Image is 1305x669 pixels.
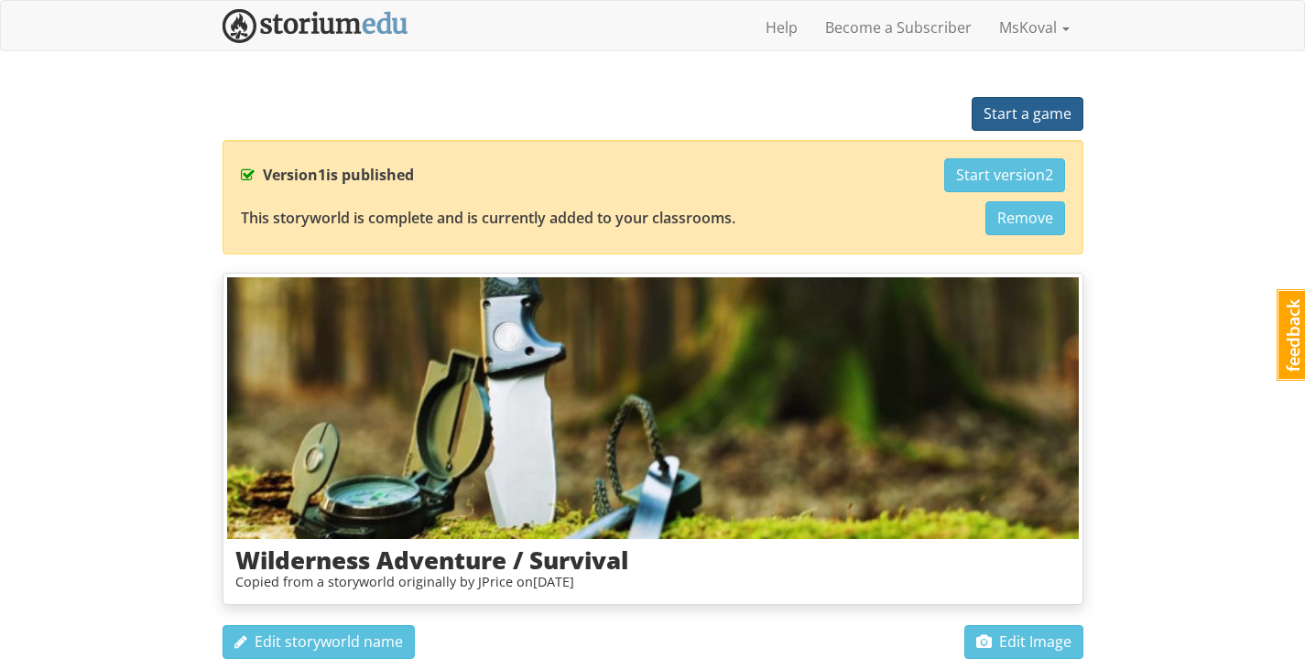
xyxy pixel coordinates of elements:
a: Help [752,5,811,50]
button: Start version2 [944,158,1065,192]
span: Version 1 is published [241,165,414,185]
span: Start version 2 [956,165,1053,185]
span: Edit Image [976,631,1071,652]
p: This storyworld is complete and is currently added to your classrooms. [241,208,735,229]
button: Edit Image [964,625,1083,659]
img: jhptzdg5o2kxi3cbdpx8.jpg [227,277,1079,539]
span: Edit storyworld name [234,631,403,652]
button: Remove [985,201,1065,235]
button: Edit storyworld name [223,625,415,659]
span: Remove [997,208,1053,228]
h3: Wilderness Adventure / Survival [235,547,1071,574]
a: MsKoval [985,5,1083,50]
button: Start a game [972,97,1083,131]
span: Start a game [984,103,1071,124]
div: Copied from a storyworld originally by JPrice on [DATE] [235,573,1071,592]
a: Become a Subscriber [811,5,985,50]
img: StoriumEDU [223,9,408,43]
